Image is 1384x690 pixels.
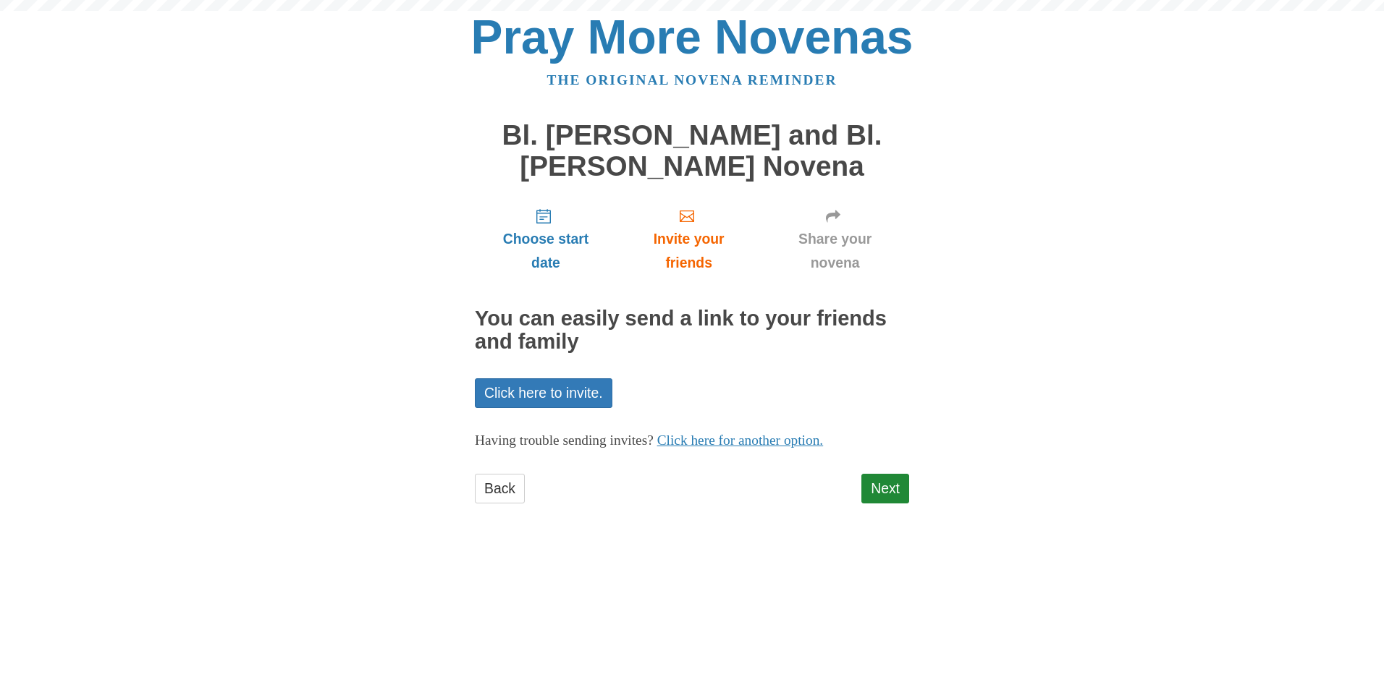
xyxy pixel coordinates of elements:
[475,307,909,354] h2: You can easily send a link to your friends and family
[471,10,913,64] a: Pray More Novenas
[475,196,617,282] a: Choose start date
[475,378,612,408] a: Click here to invite.
[489,227,602,275] span: Choose start date
[475,433,654,448] span: Having trouble sending invites?
[861,474,909,503] a: Next
[761,196,909,282] a: Share your novena
[475,120,909,182] h1: Bl. [PERSON_NAME] and Bl. [PERSON_NAME] Novena
[475,474,525,503] a: Back
[617,196,761,282] a: Invite your friends
[657,433,824,448] a: Click here for another option.
[547,72,837,88] a: The original novena reminder
[775,227,895,275] span: Share your novena
[631,227,746,275] span: Invite your friends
